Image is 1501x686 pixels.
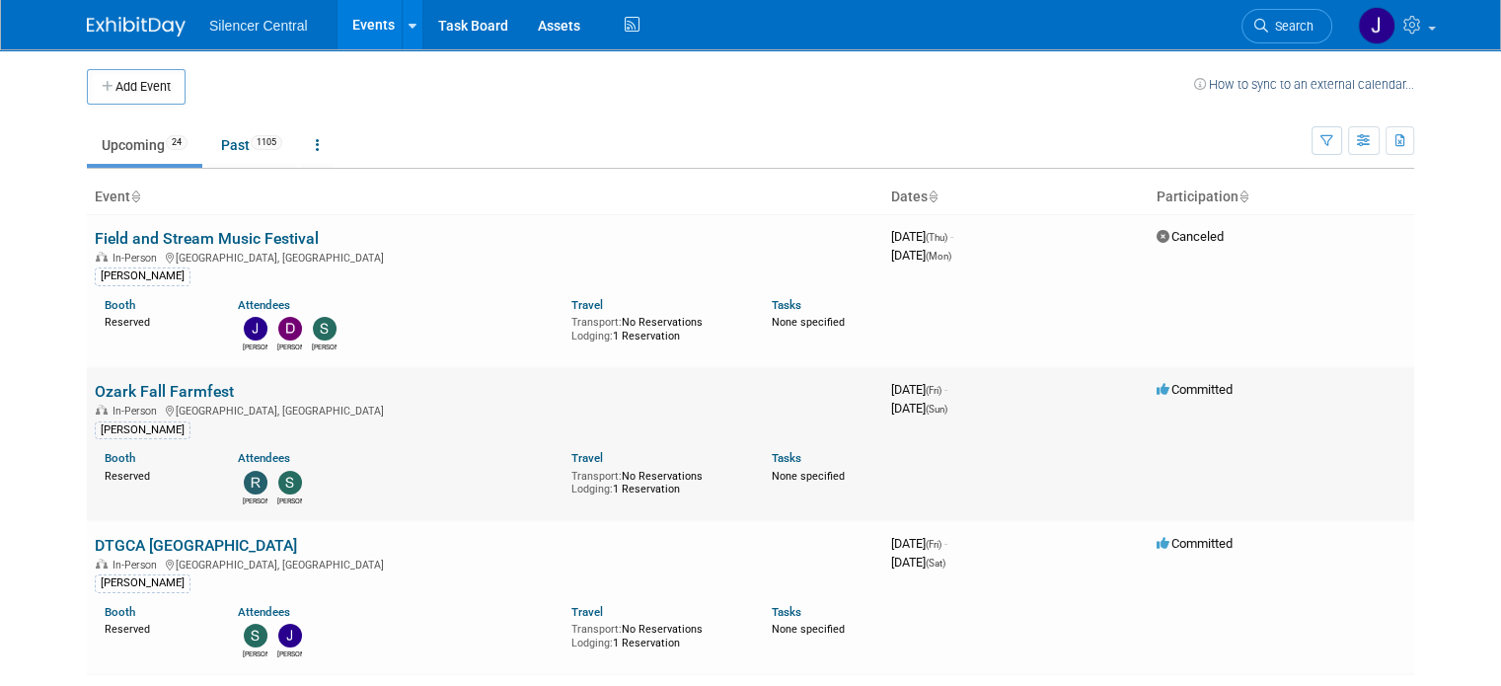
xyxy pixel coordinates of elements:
span: Committed [1157,382,1233,397]
a: Field and Stream Music Festival [95,229,319,248]
div: [PERSON_NAME] [95,267,190,285]
span: - [944,536,947,551]
div: Justin Armstrong [277,648,302,659]
a: Past1105 [206,126,297,164]
a: Tasks [772,605,801,619]
div: Dayla Hughes [277,341,302,352]
a: Sort by Event Name [130,189,140,204]
img: Sarah Young [278,471,302,495]
a: Attendees [238,451,290,465]
span: Search [1268,19,1313,34]
a: Travel [571,605,603,619]
span: [DATE] [891,248,951,263]
img: Justin Armstrong [278,624,302,648]
span: [DATE] [891,229,953,244]
span: Lodging: [571,483,613,495]
div: Reserved [105,466,208,484]
span: Silencer Central [209,18,308,34]
div: No Reservations 1 Reservation [571,466,742,496]
span: (Mon) [926,251,951,262]
span: Transport: [571,470,622,483]
span: [DATE] [891,536,947,551]
a: Travel [571,451,603,465]
img: In-Person Event [96,405,108,415]
div: [PERSON_NAME] [95,421,190,439]
a: Sort by Start Date [928,189,938,204]
span: Committed [1157,536,1233,551]
img: Jessica Crawford [1358,7,1395,44]
span: In-Person [113,559,163,572]
a: Attendees [238,605,290,619]
img: In-Person Event [96,252,108,262]
th: Event [87,181,883,214]
a: DTGCA [GEOGRAPHIC_DATA] [95,536,297,555]
a: Ozark Fall Farmfest [95,382,234,401]
span: None specified [772,316,845,329]
a: Search [1241,9,1332,43]
div: No Reservations 1 Reservation [571,312,742,343]
img: Justin Armstrong [244,317,267,341]
span: (Sat) [926,558,945,569]
img: In-Person Event [96,559,108,569]
span: Lodging: [571,637,613,649]
a: Booth [105,451,135,465]
th: Dates [883,181,1149,214]
div: No Reservations 1 Reservation [571,619,742,649]
a: Attendees [238,298,290,312]
div: Reserved [105,312,208,330]
span: Canceled [1157,229,1224,244]
a: Travel [571,298,603,312]
span: In-Person [113,405,163,418]
span: Lodging: [571,330,613,343]
span: None specified [772,470,845,483]
a: Booth [105,298,135,312]
span: (Sun) [926,404,947,415]
th: Participation [1149,181,1414,214]
img: ExhibitDay [87,17,186,37]
span: [DATE] [891,382,947,397]
img: Dayla Hughes [278,317,302,341]
div: Steve Phillips [312,341,337,352]
span: - [950,229,953,244]
div: [GEOGRAPHIC_DATA], [GEOGRAPHIC_DATA] [95,402,875,418]
a: How to sync to an external calendar... [1194,77,1414,92]
div: [GEOGRAPHIC_DATA], [GEOGRAPHIC_DATA] [95,249,875,265]
div: [GEOGRAPHIC_DATA], [GEOGRAPHIC_DATA] [95,556,875,572]
span: (Thu) [926,232,947,243]
a: Booth [105,605,135,619]
a: Tasks [772,298,801,312]
span: 24 [166,135,188,150]
span: Transport: [571,623,622,636]
a: Upcoming24 [87,126,202,164]
span: (Fri) [926,539,941,550]
div: Reserved [105,619,208,637]
span: [DATE] [891,401,947,416]
div: Justin Armstrong [243,341,267,352]
span: 1105 [251,135,282,150]
div: Steve Phillips [243,648,267,659]
a: Sort by Participation Type [1238,189,1248,204]
span: (Fri) [926,385,941,396]
span: In-Person [113,252,163,265]
span: None specified [772,623,845,636]
div: [PERSON_NAME] [95,574,190,592]
a: Tasks [772,451,801,465]
div: Sarah Young [277,495,302,506]
button: Add Event [87,69,186,105]
span: - [944,382,947,397]
span: [DATE] [891,555,945,570]
img: Rob Young [244,471,267,495]
div: Rob Young [243,495,267,506]
img: Steve Phillips [244,624,267,648]
span: Transport: [571,316,622,329]
img: Steve Phillips [313,317,337,341]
